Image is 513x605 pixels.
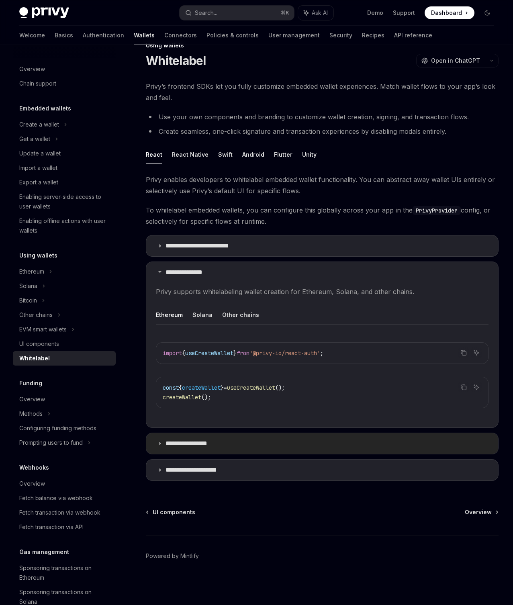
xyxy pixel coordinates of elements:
[481,6,494,19] button: Toggle dark mode
[19,508,100,517] div: Fetch transaction via webhook
[146,262,499,428] details: **** **** *****Privy supports whitelabeling wallet creation for Ethereum, Solana, and other chain...
[242,145,264,164] button: Android
[19,522,84,532] div: Fetch transaction via API
[19,463,49,472] h5: Webhooks
[180,6,294,20] button: Search...⌘K
[19,296,37,305] div: Bitcoin
[224,384,227,391] span: =
[13,62,116,76] a: Overview
[13,476,116,491] a: Overview
[146,81,499,103] span: Privy’s frontend SDKs let you fully customize embedded wallet experiences. Match wallet flows to ...
[274,145,292,164] button: Flutter
[156,305,183,324] button: Ethereum
[185,350,233,357] span: useCreateWallet
[367,9,383,17] a: Demo
[458,382,469,392] button: Copy the contents from the code block
[221,384,224,391] span: }
[19,281,37,291] div: Solana
[471,347,482,358] button: Ask AI
[13,190,116,214] a: Enabling server-side access to user wallets
[179,384,182,391] span: {
[471,382,482,392] button: Ask AI
[13,351,116,366] a: Whitelabel
[163,384,179,391] span: const
[13,337,116,351] a: UI components
[393,9,415,17] a: Support
[19,104,71,113] h5: Embedded wallets
[227,384,275,391] span: useCreateWallet
[19,64,45,74] div: Overview
[19,26,45,45] a: Welcome
[192,305,213,324] button: Solana
[13,146,116,161] a: Update a wallet
[275,384,285,391] span: ();
[19,178,58,187] div: Export a wallet
[329,26,352,45] a: Security
[19,79,56,88] div: Chain support
[13,214,116,238] a: Enabling offline actions with user wallets
[218,145,233,164] button: Swift
[281,10,289,16] span: ⌘ K
[13,505,116,520] a: Fetch transaction via webhook
[13,561,116,585] a: Sponsoring transactions on Ethereum
[268,26,320,45] a: User management
[146,145,162,164] button: React
[312,9,328,17] span: Ask AI
[163,394,201,401] span: createWallet
[19,409,43,419] div: Methods
[19,149,61,158] div: Update a wallet
[146,552,199,560] a: Powered by Mintlify
[206,26,259,45] a: Policies & controls
[249,350,320,357] span: '@privy-io/react-auth'
[431,9,462,17] span: Dashboard
[146,41,499,49] div: Using wallets
[19,479,45,488] div: Overview
[19,423,96,433] div: Configuring funding methods
[146,126,499,137] li: Create seamless, one-click signature and transaction experiences by disabling modals entirely.
[19,438,83,448] div: Prompting users to fund
[431,57,480,65] span: Open in ChatGPT
[146,204,499,227] span: To whitelabel embedded wallets, you can configure this globally across your app in the config, or...
[13,175,116,190] a: Export a wallet
[163,350,182,357] span: import
[413,206,461,215] code: PrivyProvider
[233,350,237,357] span: }
[19,325,67,334] div: EVM smart wallets
[153,508,195,516] span: UI components
[19,267,44,276] div: Ethereum
[19,7,69,18] img: dark logo
[222,305,259,324] button: Other chains
[164,26,197,45] a: Connectors
[394,26,432,45] a: API reference
[83,26,124,45] a: Authentication
[146,53,206,68] h1: Whitelabel
[19,192,111,211] div: Enabling server-side access to user wallets
[465,508,498,516] a: Overview
[458,347,469,358] button: Copy the contents from the code block
[302,145,317,164] button: Unity
[19,378,42,388] h5: Funding
[156,286,488,297] span: Privy supports whitelabeling wallet creation for Ethereum, Solana, and other chains.
[425,6,474,19] a: Dashboard
[320,350,323,357] span: ;
[182,350,185,357] span: {
[134,26,155,45] a: Wallets
[19,251,57,260] h5: Using wallets
[147,508,195,516] a: UI components
[13,76,116,91] a: Chain support
[19,394,45,404] div: Overview
[19,563,111,583] div: Sponsoring transactions on Ethereum
[13,392,116,407] a: Overview
[201,394,211,401] span: ();
[465,508,492,516] span: Overview
[19,134,50,144] div: Get a wallet
[19,310,53,320] div: Other chains
[13,161,116,175] a: Import a wallet
[19,120,59,129] div: Create a wallet
[19,547,69,557] h5: Gas management
[19,216,111,235] div: Enabling offline actions with user wallets
[13,421,116,435] a: Configuring funding methods
[172,145,208,164] button: React Native
[19,493,93,503] div: Fetch balance via webhook
[146,174,499,196] span: Privy enables developers to whitelabel embedded wallet functionality. You can abstract away walle...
